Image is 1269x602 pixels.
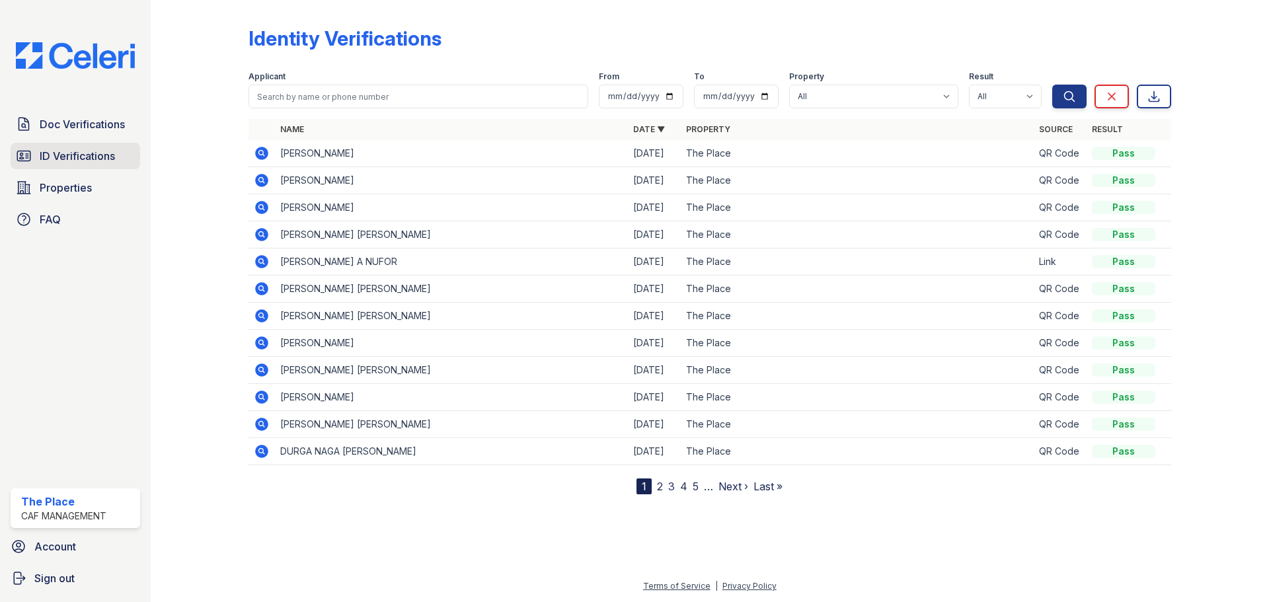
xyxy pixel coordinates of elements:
[40,148,115,164] span: ID Verifications
[628,330,681,357] td: [DATE]
[681,248,1034,276] td: The Place
[681,276,1034,303] td: The Place
[694,71,705,82] label: To
[753,480,783,493] a: Last »
[280,124,304,134] a: Name
[1034,411,1087,438] td: QR Code
[1092,445,1155,458] div: Pass
[5,565,145,591] a: Sign out
[789,71,824,82] label: Property
[686,124,730,134] a: Property
[1034,357,1087,384] td: QR Code
[1092,255,1155,268] div: Pass
[1092,174,1155,187] div: Pass
[1092,282,1155,295] div: Pass
[21,509,106,523] div: CAF Management
[628,384,681,411] td: [DATE]
[1092,124,1123,134] a: Result
[249,26,442,50] div: Identity Verifications
[1092,391,1155,404] div: Pass
[1039,124,1073,134] a: Source
[249,71,286,82] label: Applicant
[275,330,628,357] td: [PERSON_NAME]
[1034,167,1087,194] td: QR Code
[681,194,1034,221] td: The Place
[40,180,92,196] span: Properties
[636,478,652,494] div: 1
[1092,418,1155,431] div: Pass
[275,384,628,411] td: [PERSON_NAME]
[21,494,106,509] div: The Place
[275,248,628,276] td: [PERSON_NAME] A NUFOR
[969,71,993,82] label: Result
[249,85,588,108] input: Search by name or phone number
[657,480,663,493] a: 2
[275,357,628,384] td: [PERSON_NAME] [PERSON_NAME]
[1092,363,1155,377] div: Pass
[275,194,628,221] td: [PERSON_NAME]
[722,581,777,591] a: Privacy Policy
[1034,438,1087,465] td: QR Code
[1092,336,1155,350] div: Pass
[275,303,628,330] td: [PERSON_NAME] [PERSON_NAME]
[1034,330,1087,357] td: QR Code
[718,480,748,493] a: Next ›
[628,276,681,303] td: [DATE]
[5,42,145,69] img: CE_Logo_Blue-a8612792a0a2168367f1c8372b55b34899dd931a85d93a1a3d3e32e68fde9ad4.png
[1034,276,1087,303] td: QR Code
[681,167,1034,194] td: The Place
[681,330,1034,357] td: The Place
[275,221,628,248] td: [PERSON_NAME] [PERSON_NAME]
[275,438,628,465] td: DURGA NAGA [PERSON_NAME]
[1034,140,1087,167] td: QR Code
[633,124,665,134] a: Date ▼
[11,111,140,137] a: Doc Verifications
[599,71,619,82] label: From
[628,194,681,221] td: [DATE]
[628,140,681,167] td: [DATE]
[680,480,687,493] a: 4
[275,140,628,167] td: [PERSON_NAME]
[643,581,711,591] a: Terms of Service
[681,303,1034,330] td: The Place
[628,248,681,276] td: [DATE]
[275,167,628,194] td: [PERSON_NAME]
[681,221,1034,248] td: The Place
[681,384,1034,411] td: The Place
[40,116,125,132] span: Doc Verifications
[715,581,718,591] div: |
[1034,384,1087,411] td: QR Code
[34,539,76,554] span: Account
[34,570,75,586] span: Sign out
[11,206,140,233] a: FAQ
[1034,248,1087,276] td: Link
[11,174,140,201] a: Properties
[1092,201,1155,214] div: Pass
[628,411,681,438] td: [DATE]
[628,167,681,194] td: [DATE]
[1034,194,1087,221] td: QR Code
[40,211,61,227] span: FAQ
[275,276,628,303] td: [PERSON_NAME] [PERSON_NAME]
[681,438,1034,465] td: The Place
[1092,228,1155,241] div: Pass
[1092,147,1155,160] div: Pass
[681,140,1034,167] td: The Place
[628,221,681,248] td: [DATE]
[681,411,1034,438] td: The Place
[693,480,699,493] a: 5
[681,357,1034,384] td: The Place
[275,411,628,438] td: [PERSON_NAME] [PERSON_NAME]
[628,438,681,465] td: [DATE]
[628,303,681,330] td: [DATE]
[1034,221,1087,248] td: QR Code
[5,533,145,560] a: Account
[704,478,713,494] span: …
[628,357,681,384] td: [DATE]
[668,480,675,493] a: 3
[11,143,140,169] a: ID Verifications
[1034,303,1087,330] td: QR Code
[1092,309,1155,322] div: Pass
